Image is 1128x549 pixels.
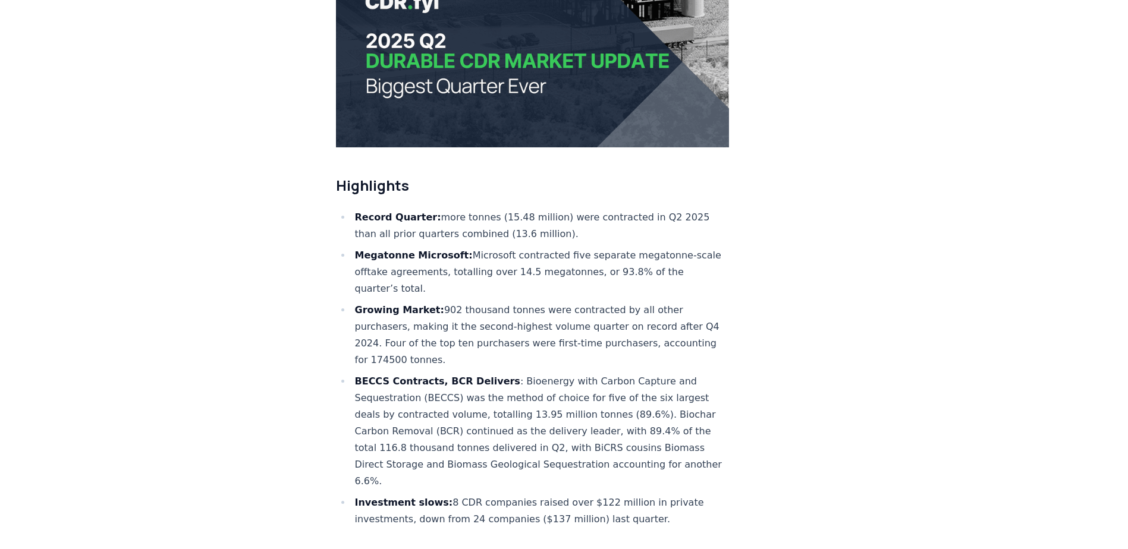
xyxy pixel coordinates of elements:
[351,302,730,368] li: 902 thousand tonnes were contracted by all other purchasers, making it the second-highest volume ...
[355,304,444,315] strong: Growing Market:
[351,247,730,297] li: Microsoft contracted five separate megatonne-scale offtake agreements, totalling over 14.5 megato...
[351,373,730,490] li: : Bioenergy with Carbon Capture and Sequestration (BECCS) was the method of choice for five of th...
[355,376,520,387] strong: BECCS Contracts, BCR Delivers
[351,494,730,528] li: 8 CDR companies raised over $122 million in private investments, down from 24 companies ($137 mil...
[355,497,453,508] strong: Investment slows:
[351,209,730,242] li: more tonnes (15.48 million) were contracted in Q2 2025 than all prior quarters combined (13.6 mil...
[355,250,473,261] strong: Megatonne Microsoft:
[355,212,441,223] strong: Record Quarter:
[336,176,730,195] h2: Highlights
